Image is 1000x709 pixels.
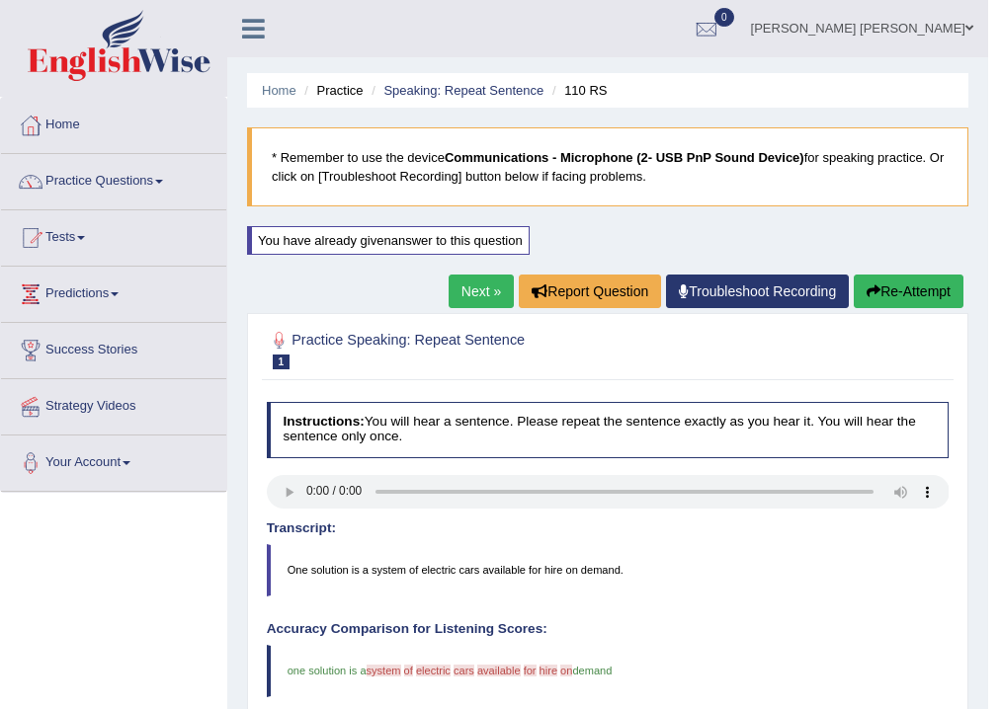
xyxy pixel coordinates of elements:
a: Home [262,83,296,98]
span: electric [416,665,451,676]
h4: You will hear a sentence. Please repeat the sentence exactly as you hear it. You will hear the se... [267,402,950,458]
a: Predictions [1,267,226,316]
button: Re-Attempt [854,275,963,308]
span: available [477,665,521,676]
span: of [404,665,413,676]
span: hire [540,665,557,676]
li: 110 RS [547,81,608,100]
a: Speaking: Repeat Sentence [383,83,543,98]
span: cars [454,665,474,676]
span: for [524,665,537,676]
button: Report Question [519,275,661,308]
span: one solution is a [288,665,367,676]
a: Home [1,98,226,147]
li: Practice [299,81,363,100]
h2: Practice Speaking: Repeat Sentence [267,328,690,369]
blockquote: One solution is a system of electric cars available for hire on demand. [267,544,950,595]
a: Your Account [1,435,226,485]
a: Troubleshoot Recording [666,275,849,308]
h4: Accuracy Comparison for Listening Scores: [267,622,950,637]
a: Strategy Videos [1,379,226,429]
span: demand [572,665,612,676]
span: system [367,665,401,676]
a: Success Stories [1,323,226,372]
a: Tests [1,210,226,260]
span: 1 [273,354,291,369]
h4: Transcript: [267,521,950,536]
span: 0 [714,8,734,27]
b: Communications - Microphone (2- USB PnP Sound Device) [445,150,804,165]
div: You have already given answer to this question [247,226,530,255]
span: on [560,665,572,676]
blockquote: * Remember to use the device for speaking practice. Or click on [Troubleshoot Recording] button b... [247,127,968,206]
b: Instructions: [283,414,364,429]
a: Next » [449,275,514,308]
a: Practice Questions [1,154,226,203]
